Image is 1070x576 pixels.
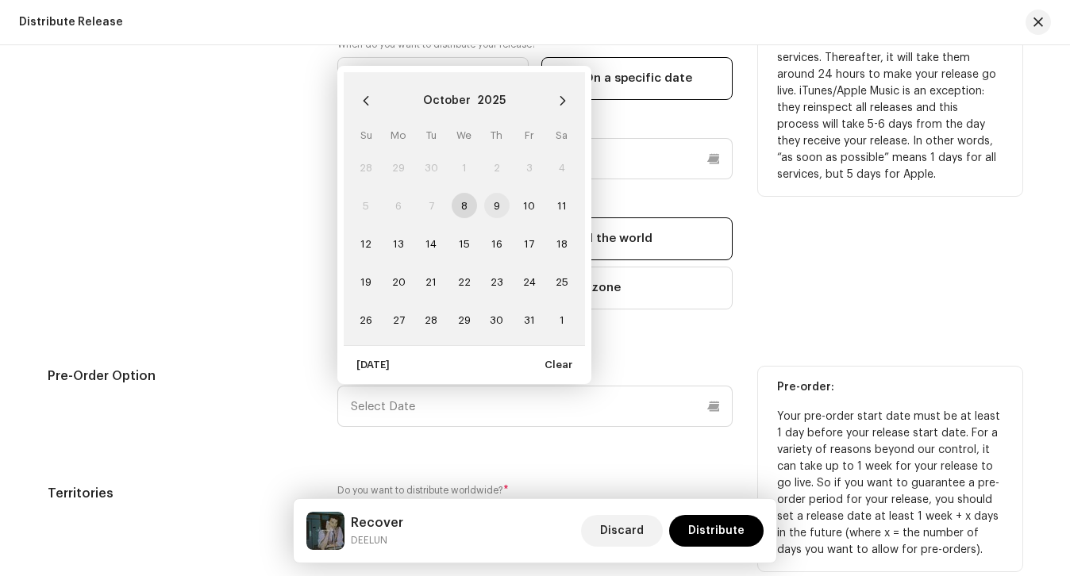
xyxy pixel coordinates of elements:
[415,225,448,263] td: 14
[337,386,733,427] input: Select Date
[353,269,379,294] span: 19
[583,70,692,87] span: On a specific date
[513,225,545,263] td: 17
[350,225,383,263] td: 12
[452,307,477,332] span: 29
[480,263,513,301] td: 23
[426,130,437,140] span: Tu
[484,269,510,294] span: 23
[386,307,411,332] span: 27
[350,148,383,186] td: 28
[350,301,383,339] td: 26
[777,17,1003,183] p: We deliver your release within a few minutes to a few hours to the music services. Thereafter, it...
[415,186,448,225] td: 7
[306,512,344,550] img: d50a7560-53f9-4701-bab8-639027a018bb
[415,301,448,339] td: 28
[549,193,575,218] span: 11
[480,186,513,225] td: 9
[513,301,545,339] td: 31
[383,301,415,339] td: 27
[448,301,480,339] td: 29
[391,130,406,140] span: Mo
[353,307,379,332] span: 26
[344,352,402,378] button: [DATE]
[545,148,578,186] td: 4
[448,148,480,186] td: 1
[545,263,578,301] td: 25
[517,231,542,256] span: 17
[480,301,513,339] td: 30
[517,269,542,294] span: 24
[777,379,1003,396] p: Pre-order:
[545,186,578,225] td: 11
[383,225,415,263] td: 13
[513,148,545,186] td: 3
[386,231,411,256] span: 13
[484,193,510,218] span: 9
[581,515,663,547] button: Discard
[418,231,444,256] span: 14
[777,409,1003,559] p: Your pre-order start date must be at least 1 day before your release start date. For a variety of...
[549,269,575,294] span: 25
[350,85,382,117] button: Previous Month
[19,16,123,29] div: Distribute Release
[350,186,383,225] td: 5
[513,263,545,301] td: 24
[669,515,764,547] button: Distribute
[549,307,575,332] span: 1
[517,307,542,332] span: 31
[532,352,585,378] button: Clear
[545,349,572,381] span: Clear
[383,186,415,225] td: 6
[545,301,578,339] td: 1
[383,148,415,186] td: 29
[484,307,510,332] span: 30
[48,484,312,503] h5: Territories
[480,225,513,263] td: 16
[491,130,502,140] span: Th
[383,263,415,301] td: 20
[484,231,510,256] span: 16
[456,130,471,140] span: We
[423,88,471,113] button: Choose Month
[448,263,480,301] td: 22
[452,269,477,294] span: 22
[356,349,390,381] span: [DATE]
[517,193,542,218] span: 10
[513,186,545,225] td: 10
[337,66,591,384] div: Choose Date
[351,532,403,548] small: Recover
[525,130,534,140] span: Fr
[452,231,477,256] span: 15
[448,186,480,225] td: 8
[350,263,383,301] td: 19
[545,225,578,263] td: 18
[337,484,733,497] label: Do you want to distribute worldwide?
[547,85,579,117] button: Next Month
[48,367,312,386] h5: Pre-Order Option
[360,130,372,140] span: Su
[556,130,568,140] span: Sa
[477,88,506,113] button: Choose Year
[600,515,644,547] span: Discard
[418,269,444,294] span: 21
[415,263,448,301] td: 21
[351,513,403,532] h5: Recover
[549,231,575,256] span: 18
[480,148,513,186] td: 2
[353,231,379,256] span: 12
[688,515,745,547] span: Distribute
[386,269,411,294] span: 20
[448,225,480,263] td: 15
[418,307,444,332] span: 28
[415,148,448,186] td: 30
